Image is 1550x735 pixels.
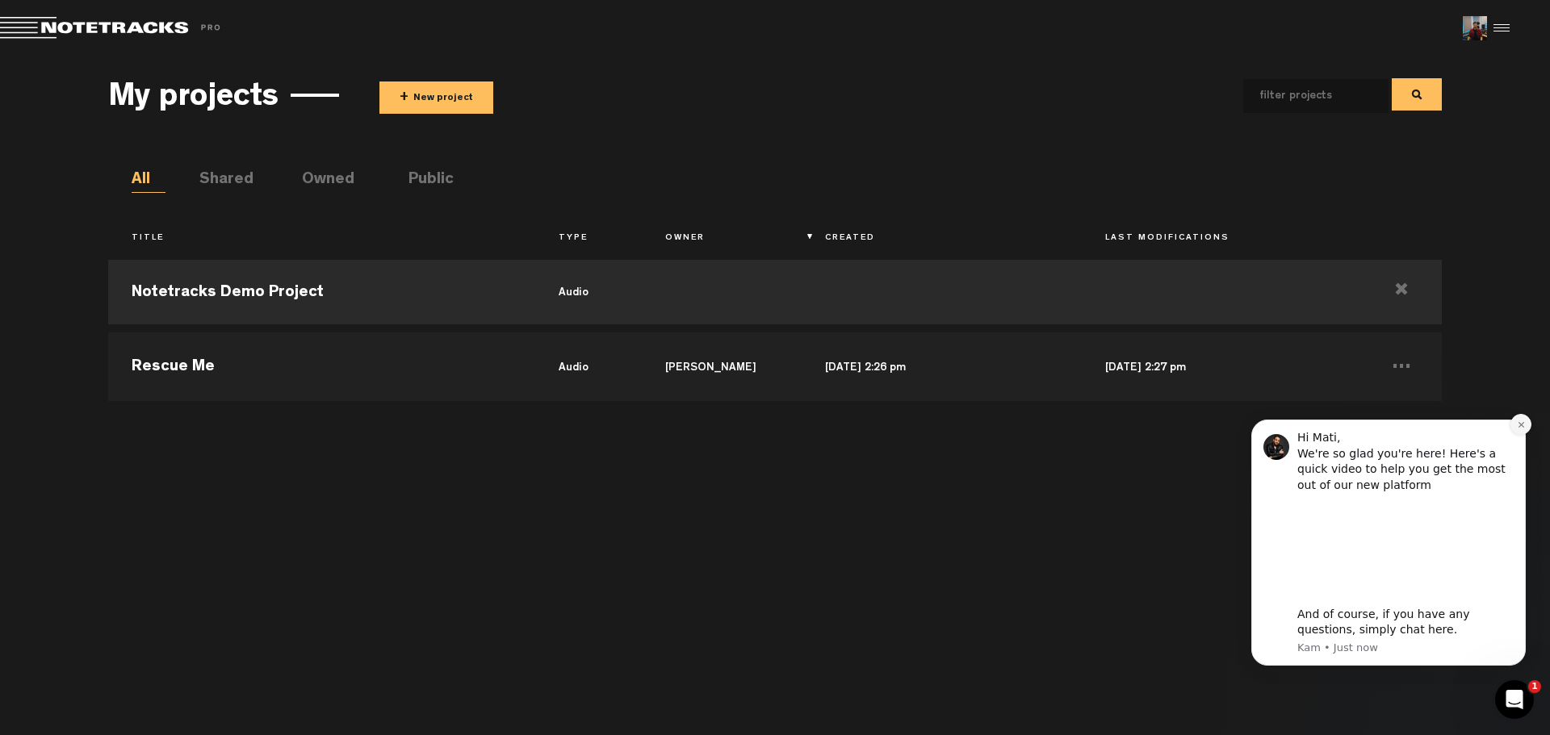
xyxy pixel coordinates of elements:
li: Public [408,169,442,193]
th: Last Modifications [1082,225,1362,253]
iframe: Intercom notifications message [1227,399,1550,727]
div: And of course, if you have any questions, simply chat here. [70,207,287,239]
th: Created [802,225,1082,253]
button: Dismiss notification [283,15,304,35]
span: + [400,89,408,107]
li: Shared [199,169,233,193]
span: 1 [1528,680,1541,693]
img: ACg8ocL6E_zVyqwqyB9L7mheDSo8ObAkoBfdtKSzTx5WwYnDL4Ec2wXC=s96-c [1463,16,1487,40]
td: Rescue Me [108,328,534,401]
td: Notetracks Demo Project [108,256,534,328]
button: +New project [379,81,493,114]
td: audio [535,328,642,401]
td: [DATE] 2:27 pm [1082,328,1362,401]
td: audio [535,256,642,328]
iframe: Intercom live chat [1495,680,1534,719]
th: Type [535,225,642,253]
iframe: vimeo [70,102,287,199]
th: Owner [642,225,802,253]
th: Title [108,225,534,253]
td: ... [1362,328,1442,401]
p: Message from Kam, sent Just now [70,241,287,256]
h3: My projects [108,81,279,117]
li: All [132,169,165,193]
input: filter projects [1243,79,1363,113]
td: [DATE] 2:26 pm [802,328,1082,401]
td: [PERSON_NAME] [642,328,802,401]
li: Owned [302,169,336,193]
